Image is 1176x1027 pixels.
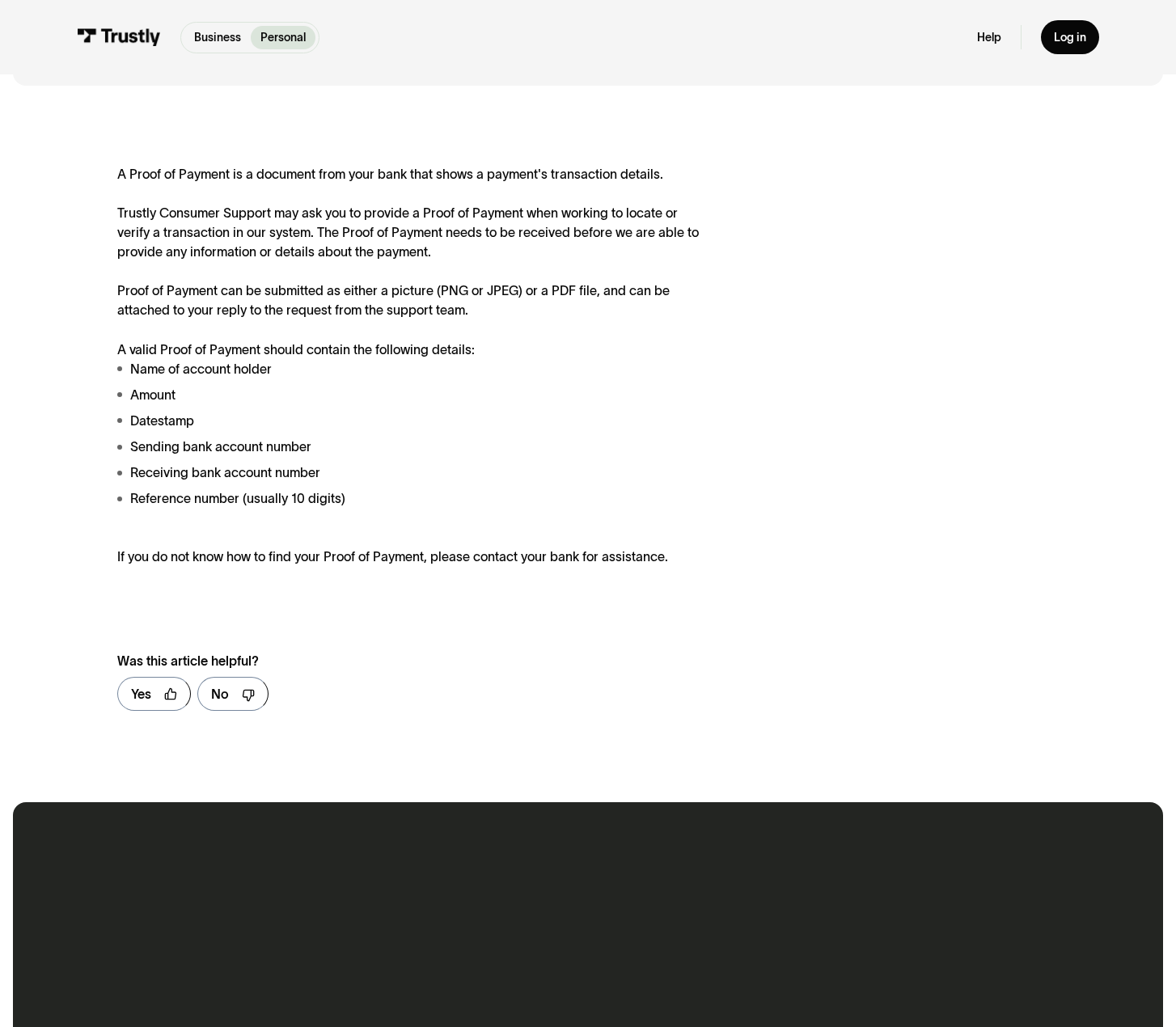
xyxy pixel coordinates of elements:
a: Help [977,30,1001,44]
p: Business [194,29,241,46]
div: Log in [1054,30,1086,44]
div: Was this article helpful? [117,651,689,670]
a: Business [184,26,251,49]
a: Personal [251,26,315,49]
a: Yes [117,677,191,711]
div: A Proof of Payment is a document from your bank that shows a payment's transaction details. Trust... [117,164,723,567]
li: Name of account holder [117,359,723,378]
p: Personal [260,29,306,46]
a: No [197,677,269,711]
li: Sending bank account number [117,437,723,456]
li: Reference number (usually 10 digits) [117,488,723,508]
div: Yes [131,684,151,704]
div: No [211,684,229,704]
li: Receiving bank account number [117,463,723,482]
a: Log in [1041,20,1099,54]
li: Datestamp [117,411,723,430]
li: Amount [117,385,723,404]
img: Trustly Logo [77,28,161,46]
